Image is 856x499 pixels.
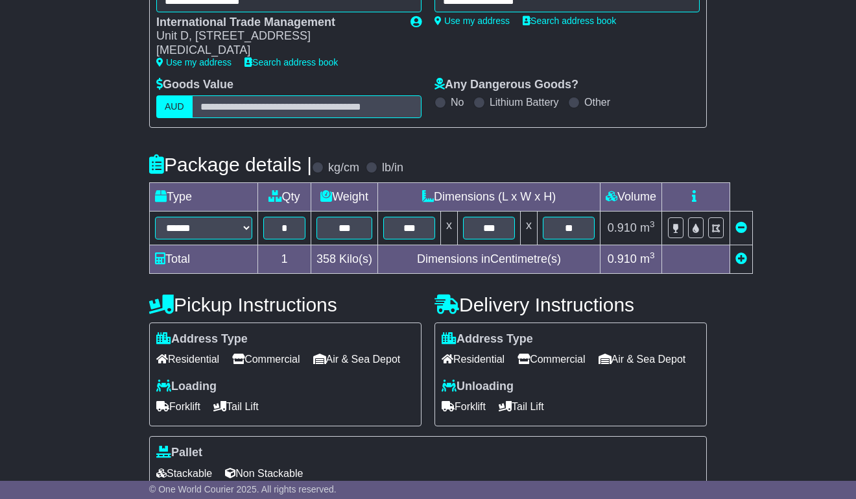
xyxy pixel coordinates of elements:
[150,245,258,273] td: Total
[156,95,193,118] label: AUD
[735,221,747,234] a: Remove this item
[258,182,311,211] td: Qty
[156,463,212,483] span: Stackable
[442,396,486,417] span: Forklift
[258,245,311,273] td: 1
[608,221,637,234] span: 0.910
[225,463,303,483] span: Non Stackable
[442,380,514,394] label: Unloading
[584,96,610,108] label: Other
[441,211,458,245] td: x
[313,349,401,369] span: Air & Sea Depot
[156,446,202,460] label: Pallet
[434,78,578,92] label: Any Dangerous Goods?
[150,182,258,211] td: Type
[608,252,637,265] span: 0.910
[156,380,217,394] label: Loading
[156,57,232,67] a: Use my address
[149,154,312,175] h4: Package details |
[434,294,707,315] h4: Delivery Instructions
[149,484,337,494] span: © One World Courier 2025. All rights reserved.
[451,96,464,108] label: No
[650,219,655,229] sup: 3
[499,396,544,417] span: Tail Lift
[311,182,378,211] td: Weight
[378,245,600,273] td: Dimensions in Centimetre(s)
[156,78,233,92] label: Goods Value
[600,182,662,211] td: Volume
[156,396,200,417] span: Forklift
[521,211,538,245] td: x
[523,16,616,26] a: Search address book
[156,29,398,57] div: Unit D, [STREET_ADDRESS][MEDICAL_DATA]
[149,294,422,315] h4: Pickup Instructions
[156,16,398,30] div: International Trade Management
[650,250,655,260] sup: 3
[244,57,338,67] a: Search address book
[316,252,336,265] span: 358
[328,161,359,175] label: kg/cm
[156,349,219,369] span: Residential
[232,349,300,369] span: Commercial
[640,252,655,265] span: m
[442,349,505,369] span: Residential
[490,96,559,108] label: Lithium Battery
[213,396,259,417] span: Tail Lift
[156,332,248,347] label: Address Type
[378,182,600,211] td: Dimensions (L x W x H)
[517,349,585,369] span: Commercial
[599,349,686,369] span: Air & Sea Depot
[735,252,747,265] a: Add new item
[434,16,510,26] a: Use my address
[442,332,533,347] label: Address Type
[311,245,378,273] td: Kilo(s)
[382,161,403,175] label: lb/in
[640,221,655,234] span: m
